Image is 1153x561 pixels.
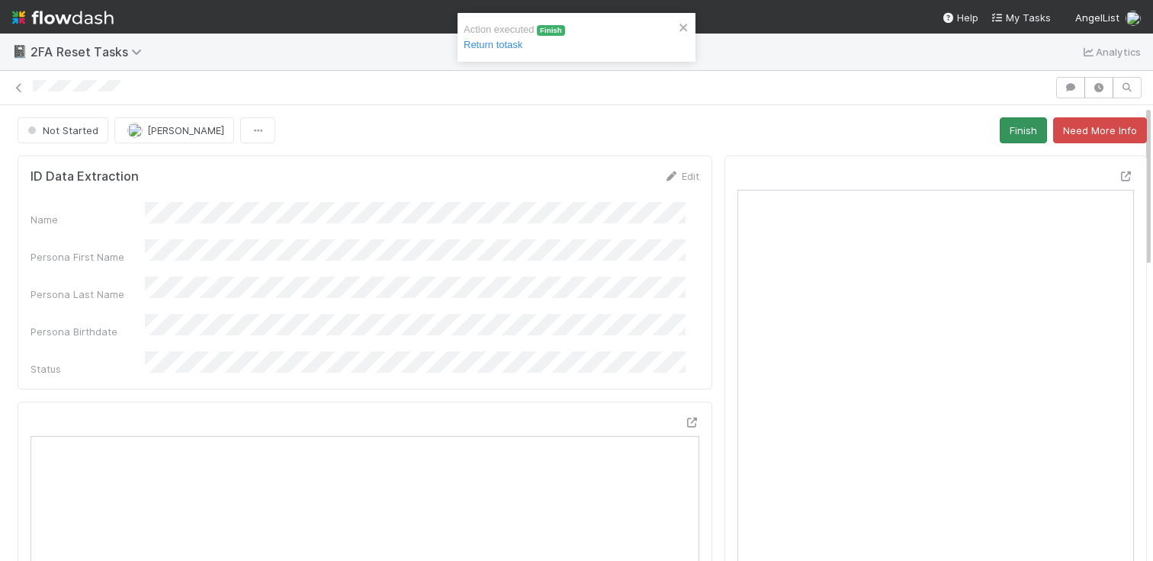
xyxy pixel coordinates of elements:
button: Finish [1000,117,1047,143]
span: Action executed [464,24,565,50]
span: [PERSON_NAME] [147,124,224,136]
a: My Tasks [991,10,1051,25]
div: Persona First Name [31,249,145,264]
span: AngelList [1075,11,1119,24]
button: [PERSON_NAME] [114,117,234,143]
span: 📓 [12,45,27,58]
img: avatar_a8b9208c-77c1-4b07-b461-d8bc701f972e.png [127,123,143,138]
div: Help [942,10,978,25]
span: Not Started [24,124,98,136]
button: close [679,19,689,34]
a: Edit [663,170,699,182]
div: Persona Last Name [31,287,145,302]
img: logo-inverted-e16ddd16eac7371096b0.svg [12,5,114,30]
a: Analytics [1081,43,1141,61]
span: Finish [537,25,565,37]
h5: ID Data Extraction [31,169,139,184]
span: My Tasks [991,11,1051,24]
div: Persona Birthdate [31,324,145,339]
span: 2FA Reset Tasks [31,44,149,59]
div: Name [31,212,145,227]
a: Return totask [464,39,522,50]
button: Need More Info [1053,117,1147,143]
img: avatar_a8b9208c-77c1-4b07-b461-d8bc701f972e.png [1126,11,1141,26]
button: Not Started [18,117,108,143]
div: Status [31,361,145,377]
